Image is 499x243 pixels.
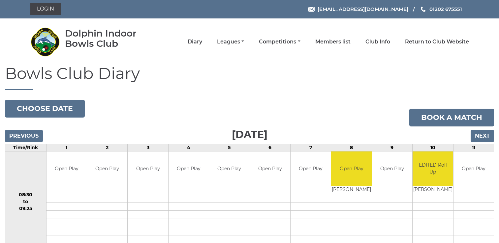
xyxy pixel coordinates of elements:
[318,6,408,12] span: [EMAIL_ADDRESS][DOMAIN_NAME]
[372,151,412,186] td: Open Play
[421,7,425,12] img: Phone us
[413,151,453,186] td: EDITED Roll Up
[5,144,47,151] td: Time/Rink
[47,151,87,186] td: Open Play
[409,109,494,126] a: Book a match
[365,38,390,45] a: Club Info
[5,100,85,118] button: Choose date
[87,144,127,151] td: 2
[453,144,494,151] td: 11
[250,151,290,186] td: Open Play
[188,38,202,45] a: Diary
[331,144,372,151] td: 8
[291,151,331,186] td: Open Play
[471,130,494,142] input: Next
[30,3,61,15] a: Login
[5,65,494,90] h1: Bowls Club Diary
[308,5,408,13] a: Email [EMAIL_ADDRESS][DOMAIN_NAME]
[413,186,453,194] td: [PERSON_NAME]
[308,7,315,12] img: Email
[209,151,249,186] td: Open Play
[405,38,469,45] a: Return to Club Website
[413,144,453,151] td: 10
[259,38,300,45] a: Competitions
[128,151,168,186] td: Open Play
[217,38,244,45] a: Leagues
[420,5,462,13] a: Phone us 01202 675551
[331,186,371,194] td: [PERSON_NAME]
[87,151,127,186] td: Open Play
[168,144,209,151] td: 4
[30,27,60,57] img: Dolphin Indoor Bowls Club
[453,151,494,186] td: Open Play
[128,144,168,151] td: 3
[315,38,351,45] a: Members list
[331,151,371,186] td: Open Play
[290,144,331,151] td: 7
[169,151,209,186] td: Open Play
[372,144,412,151] td: 9
[209,144,250,151] td: 5
[65,28,156,49] div: Dolphin Indoor Bowls Club
[429,6,462,12] span: 01202 675551
[5,130,43,142] input: Previous
[250,144,290,151] td: 6
[46,144,87,151] td: 1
